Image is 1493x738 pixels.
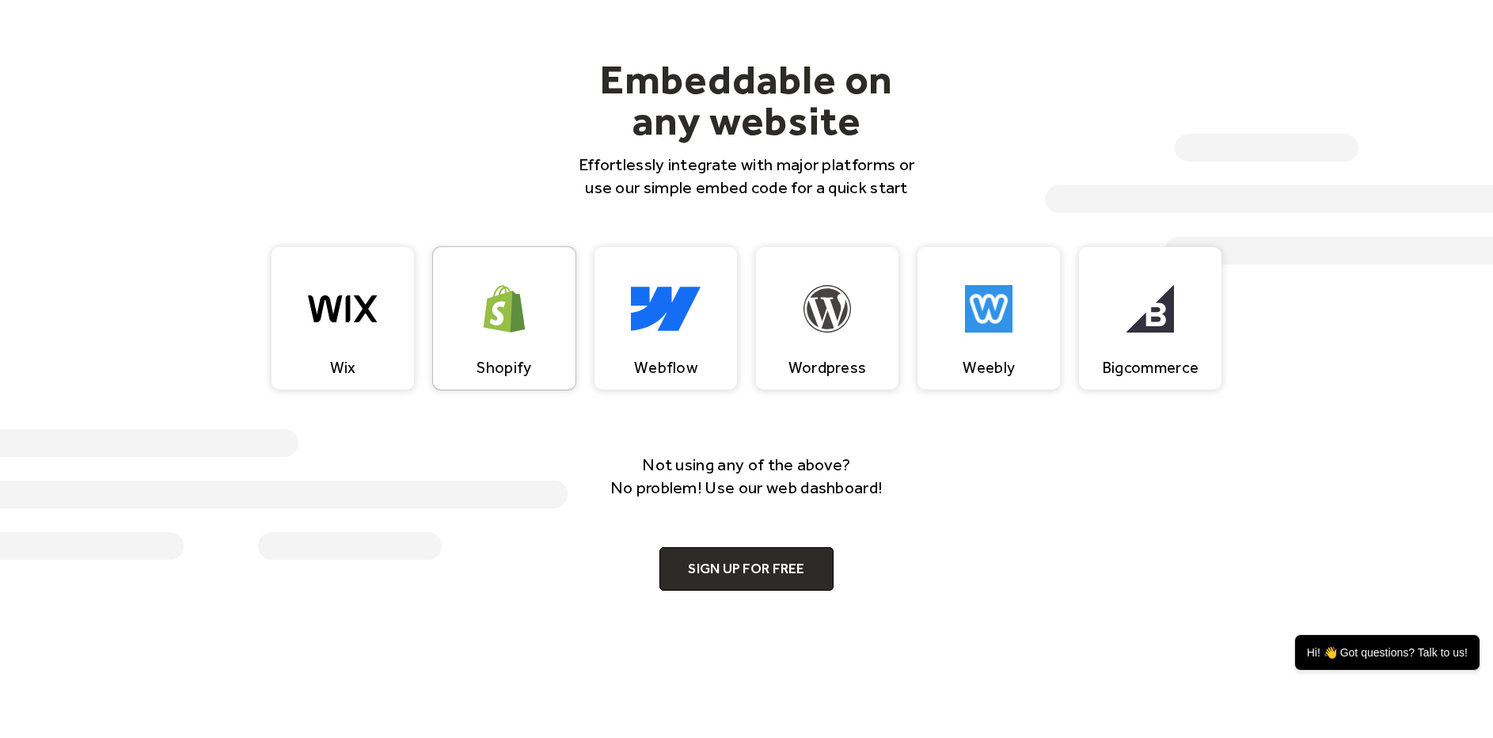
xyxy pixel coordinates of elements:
[1079,247,1221,390] a: Bigcommerce
[569,153,924,200] p: Effortlessly integrate with major platforms or use our simple embed code for a quick start
[788,358,867,377] div: Wordpress
[433,247,576,390] a: Shopify
[595,247,737,390] a: Webflow
[1102,358,1199,377] div: Bigcommerce
[569,59,924,141] h2: Embeddable on any website
[588,453,905,500] p: Not using any of the above? No problem! Use our web dashboard!
[917,247,1060,390] a: Weebly
[272,247,414,390] a: Wix
[756,247,898,390] a: Wordpress
[659,547,833,592] a: Sign up for free
[634,358,697,377] div: Webflow
[477,358,531,377] div: Shopify
[330,358,356,377] div: Wix
[963,358,1016,377] div: Weebly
